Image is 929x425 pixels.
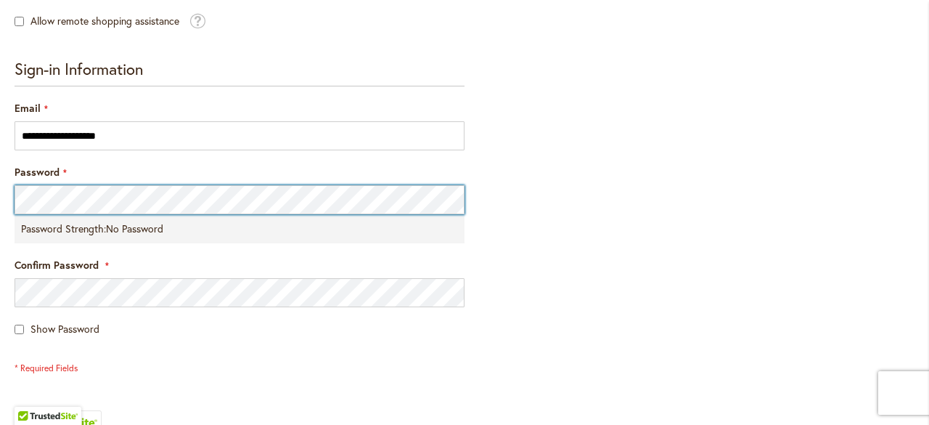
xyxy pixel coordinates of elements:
span: No Password [106,222,163,235]
iframe: Launch Accessibility Center [11,373,52,414]
span: Show Password [30,322,99,336]
span: Password [15,165,60,179]
span: Confirm Password [15,258,99,272]
div: Password Strength: [15,214,464,243]
span: Allow remote shopping assistance [30,14,179,28]
span: Email [15,101,41,115]
span: Sign-in Information [15,58,143,79]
